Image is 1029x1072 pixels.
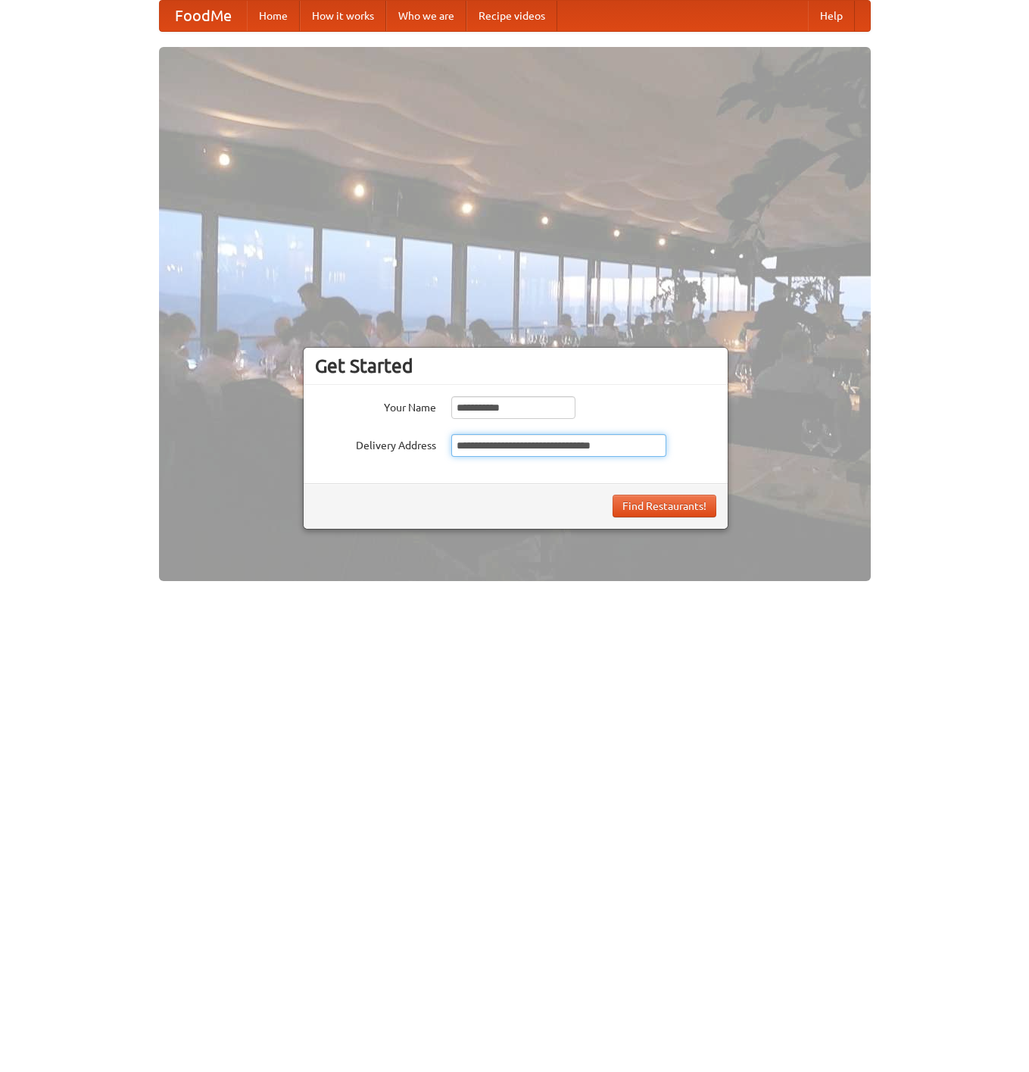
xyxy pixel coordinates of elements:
a: Who we are [386,1,466,31]
a: Home [247,1,300,31]
button: Find Restaurants! [613,495,716,517]
label: Delivery Address [315,434,436,453]
a: Recipe videos [466,1,557,31]
a: Help [808,1,855,31]
a: How it works [300,1,386,31]
h3: Get Started [315,355,716,377]
a: FoodMe [160,1,247,31]
label: Your Name [315,396,436,415]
